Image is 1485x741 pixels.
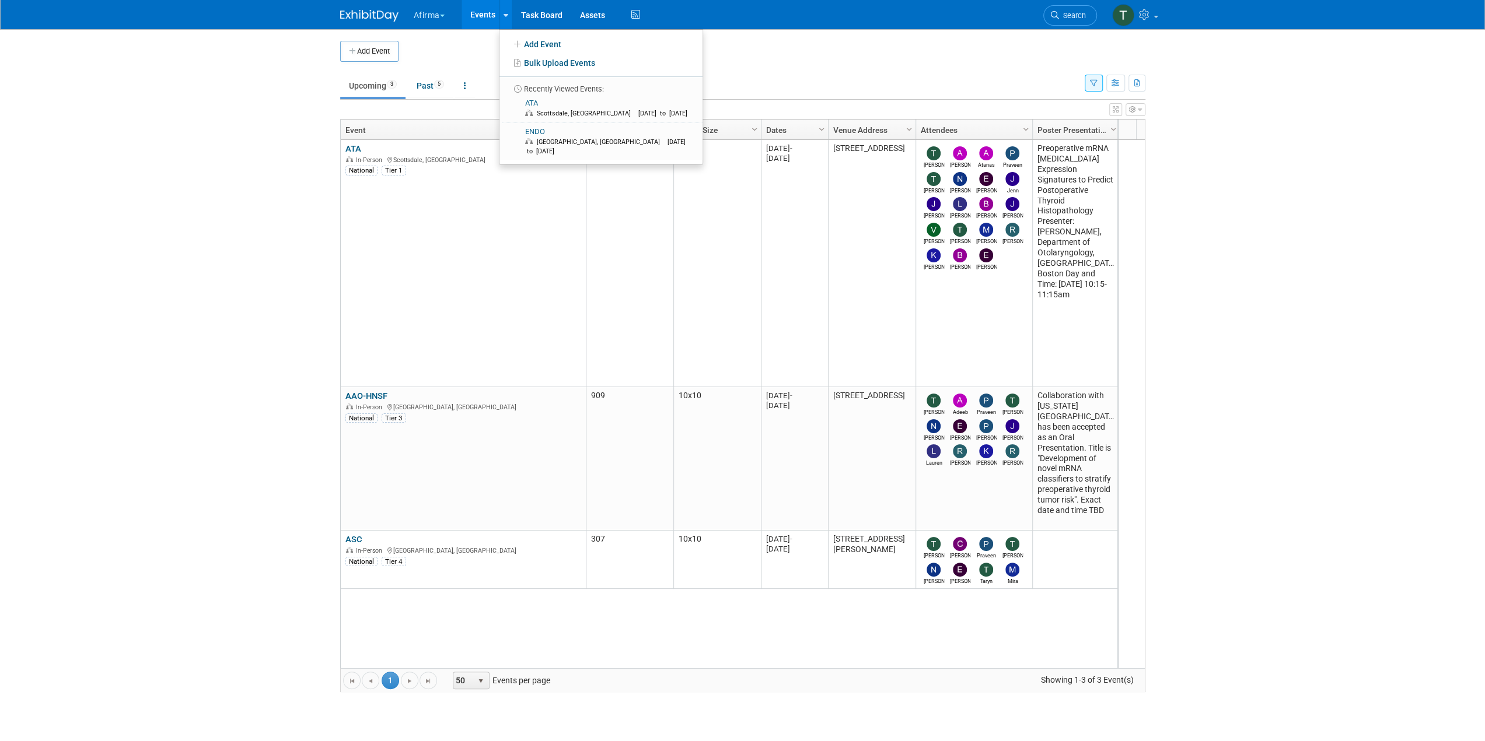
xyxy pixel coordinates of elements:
[927,419,941,433] img: Nancy Hui
[499,76,703,94] li: Recently Viewed Events:
[927,223,941,237] img: Vanessa Weber
[1002,211,1023,220] div: Joshua Klopper
[979,419,993,433] img: Patrick Curren
[503,94,698,122] a: ATA Scottsdale, [GEOGRAPHIC_DATA] [DATE] to [DATE]
[924,237,944,245] div: Vanessa Weber
[976,160,997,169] div: Atanas Kaykov
[927,197,941,211] img: Jacob Actkinson
[1005,394,1019,408] img: Tim Amos
[345,545,581,555] div: [GEOGRAPHIC_DATA], [GEOGRAPHIC_DATA]
[401,672,418,689] a: Go to the next page
[1005,146,1019,160] img: Praveen Kaushik
[927,248,941,262] img: Keirsten Davis
[950,262,970,271] div: Brandon Fair
[924,408,944,416] div: Taylor Sebesta
[1005,537,1019,551] img: Tim Amos
[345,120,578,140] a: Event
[815,120,828,138] a: Column Settings
[979,248,993,262] img: Emily Smith
[950,577,970,585] div: Emma Mitchell
[766,120,820,140] a: Dates
[903,120,916,138] a: Column Settings
[673,140,761,387] td: 10x20
[1043,5,1097,26] a: Search
[924,186,944,195] div: Tim Amos
[1032,387,1120,531] td: Collaboration with [US_STATE][GEOGRAPHIC_DATA] has been accepted as an Oral Presentation. Title i...
[976,577,997,585] div: Taryn Lambrechts
[1002,551,1023,560] div: Tim Amos
[950,551,970,560] div: Corey Geurink
[673,387,761,531] td: 10x10
[927,146,941,160] img: Taylor Sebesta
[766,391,823,401] div: [DATE]
[828,140,916,387] td: [STREET_ADDRESS]
[927,444,941,458] img: Lauren Holland
[525,138,686,155] span: [DATE] to [DATE]
[976,211,997,220] div: Brent Vetter
[953,419,967,433] img: Emma Mitchell
[356,403,386,411] span: In-Person
[924,551,944,560] div: Taylor Sebesta
[953,394,967,408] img: Adeeb Ansari
[345,557,378,566] div: National
[345,143,361,154] a: ATA
[1005,419,1019,433] img: Joshua Klopper
[408,75,453,97] a: Past5
[340,75,406,97] a: Upcoming3
[1002,237,1023,245] div: Randi LeBoyer
[976,262,997,271] div: Emily Smith
[1107,120,1120,138] a: Column Settings
[927,563,941,577] img: Nancy Hui
[345,166,378,175] div: National
[950,408,970,416] div: Adeeb Ansari
[366,676,375,686] span: Go to the previous page
[766,401,823,410] div: [DATE]
[586,140,673,387] td: 301
[345,391,387,401] a: AAO-HNSF
[748,120,761,138] a: Column Settings
[679,120,753,140] a: Booth Size
[1019,120,1032,138] a: Column Settings
[638,110,693,117] span: [DATE] to [DATE]
[790,391,792,400] span: -
[345,154,581,164] div: Scottsdale, [GEOGRAPHIC_DATA]
[950,186,970,195] div: Nancy Hui
[976,458,997,467] div: Keirsten Davis
[503,123,698,160] a: ENDO [GEOGRAPHIC_DATA], [GEOGRAPHIC_DATA] [DATE] to [DATE]
[828,387,916,531] td: [STREET_ADDRESS]
[382,166,406,175] div: Tier 1
[950,160,970,169] div: Amy Emerson
[950,211,970,220] div: Laura Kirkpatrick
[346,547,353,553] img: In-Person Event
[979,223,993,237] img: Mohammed Alshalalfa
[953,146,967,160] img: Amy Emerson
[979,146,993,160] img: Atanas Kaykov
[953,172,967,186] img: Nancy Hui
[382,557,406,566] div: Tier 4
[1002,408,1023,416] div: Tim Amos
[537,110,637,117] span: Scottsdale, [GEOGRAPHIC_DATA]
[424,676,433,686] span: Go to the last page
[927,394,941,408] img: Taylor Sebesta
[979,563,993,577] img: Taryn Lambrechts
[976,433,997,442] div: Patrick Curren
[979,537,993,551] img: Praveen Kaushik
[1002,458,1023,467] div: Rhonda Eickhoff
[1005,444,1019,458] img: Rhonda Eickhoff
[979,172,993,186] img: Emma Mitchell
[453,672,473,689] span: 50
[766,143,823,153] div: [DATE]
[340,41,399,62] button: Add Event
[1002,160,1023,169] div: Praveen Kaushik
[750,125,759,134] span: Column Settings
[924,458,944,467] div: Lauren Holland
[828,531,916,589] td: [STREET_ADDRESS][PERSON_NAME]
[356,547,386,554] span: In-Person
[979,394,993,408] img: Praveen Kaushik
[438,672,562,689] span: Events per page
[1005,197,1019,211] img: Joshua Klopper
[1037,120,1112,140] a: Poster Presentation #2
[924,577,944,585] div: Nancy Hui
[1059,11,1086,20] span: Search
[976,551,997,560] div: Praveen Kaushik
